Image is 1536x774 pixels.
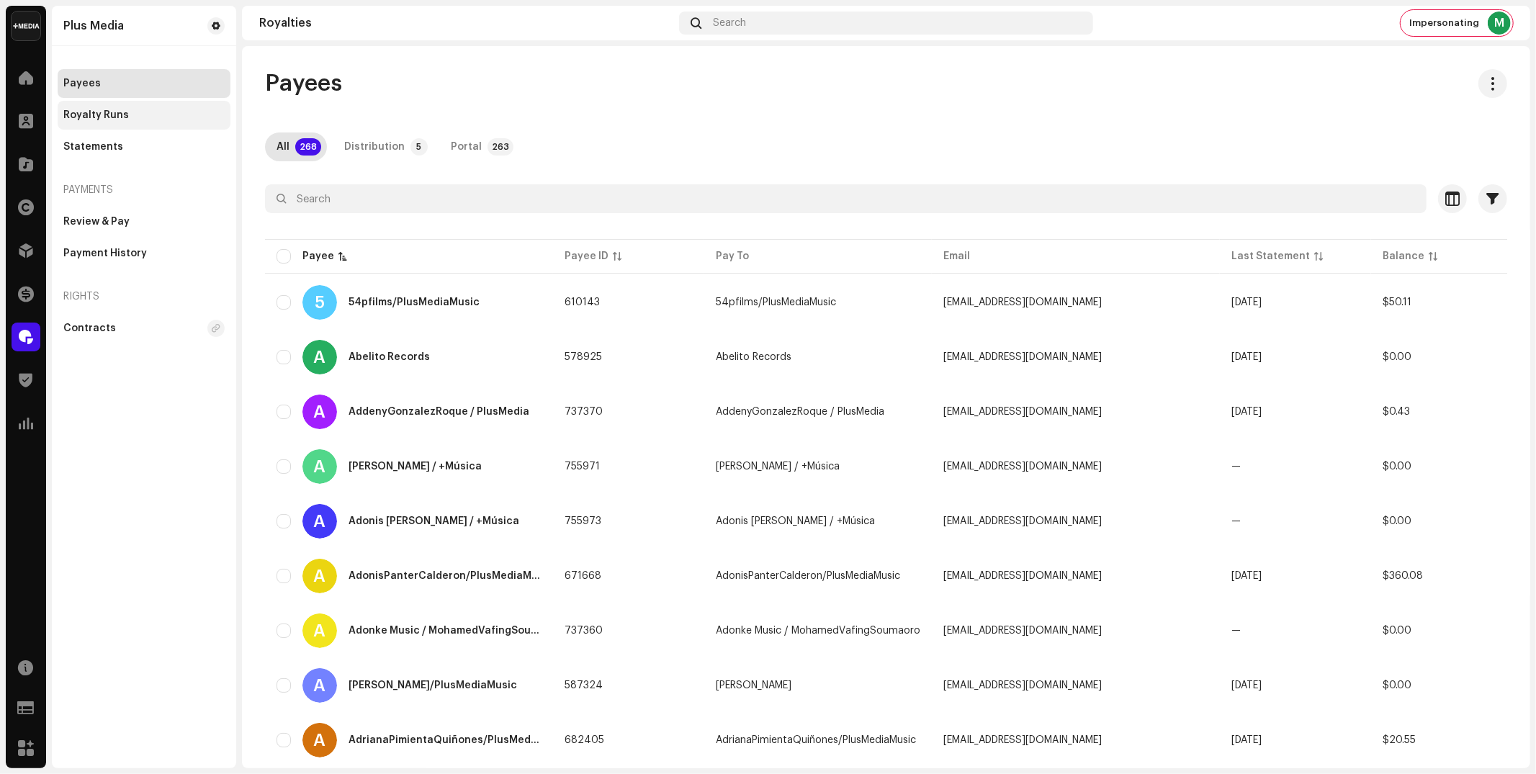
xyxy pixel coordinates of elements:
div: Plus Media [63,20,124,32]
img: d0ab9f93-6901-4547-93e9-494644ae73ba [12,12,40,40]
span: addenygonzalez2@gmail.com [943,407,1102,417]
div: Statements [63,141,123,153]
div: Payees [63,78,101,89]
span: Adonis Dayron Vega Leiva / +Música [716,516,875,526]
span: productionoffice@54pfilms.com [943,297,1102,307]
span: lapimientaband@gmail.com [943,735,1102,745]
div: Royalty Runs [63,109,129,121]
span: $50.11 [1383,297,1411,307]
div: Balance [1383,249,1424,264]
span: 54pfilms/PlusMediaMusic [716,297,836,307]
span: 682405 [565,735,604,745]
re-m-nav-item: Royalty Runs [58,101,230,130]
div: AdrianaPimientaQuiñones/PlusMediaMusic [349,735,542,745]
div: AdonisPanterCalderon/PlusMediaMusic [349,571,542,581]
div: Payee ID [565,249,608,264]
span: 587324 [565,680,603,690]
div: Adonis Dayron Vega Leiva / +Música [349,516,519,526]
span: Sep 2025 [1231,571,1262,581]
span: AdrianaPimientaQuiñones/PlusMediaMusic [716,735,916,745]
div: Adrian Sanchez/PlusMediaMusic [349,680,517,690]
span: $0.00 [1383,680,1411,690]
div: 54pfilms/PlusMediaMusic [349,297,480,307]
span: $0.00 [1383,352,1411,362]
div: A [302,723,337,757]
span: Search [713,17,746,29]
span: $20.55 [1383,735,1416,745]
div: Distribution [344,132,405,161]
span: — [1231,462,1241,472]
span: 578925 [565,352,602,362]
span: Sep 2025 [1231,297,1262,307]
span: 610143 [565,297,600,307]
span: AddenyGonzalezRoque / PlusMedia [716,407,884,417]
div: A [302,613,337,648]
span: Addiel Rodríguez Hernandez / +Música [716,462,840,472]
div: A [302,449,337,484]
span: 755973 [565,516,601,526]
span: addielr461@gmail.com [943,462,1102,472]
span: 755971 [565,462,600,472]
span: Impersonating [1409,17,1479,29]
p-badge: 263 [488,138,513,156]
re-m-nav-item: Statements [58,132,230,161]
div: A [302,340,337,374]
span: $0.00 [1383,626,1411,636]
span: adriansito3d@gmail.com [943,680,1102,690]
div: Last Statement [1231,249,1310,264]
span: 737360 [565,626,603,636]
re-a-nav-header: Rights [58,279,230,314]
p-badge: 5 [410,138,428,156]
span: Sep 2025 [1231,735,1262,745]
div: Payment History [63,248,147,259]
span: abelgamoneda2003@gmail.com [943,352,1102,362]
div: Payee [302,249,334,264]
input: Search [265,184,1427,213]
div: A [302,668,337,703]
div: A [302,504,337,539]
span: Sep 2025 [1231,407,1262,417]
div: Abelito Records [349,352,430,362]
re-m-nav-item: Payment History [58,239,230,268]
span: diplomatico537@gmail.com [943,626,1102,636]
span: — [1231,516,1241,526]
re-a-nav-header: Payments [58,173,230,207]
span: Adrian Sanchez Avila [716,680,791,690]
div: Portal [451,132,482,161]
span: $0.00 [1383,516,1411,526]
re-m-nav-item: Contracts [58,314,230,343]
div: A [302,559,337,593]
div: Contracts [63,323,116,334]
span: mradoniselmonstruo@gmail.com [943,516,1102,526]
re-m-nav-item: Payees [58,69,230,98]
span: Sep 2025 [1231,352,1262,362]
div: Review & Pay [63,216,130,228]
div: Royalties [259,17,673,29]
div: AddenyGonzalezRoque / PlusMedia [349,407,529,417]
span: Adonke Music / MohamedVafingSoumaoro [716,626,920,636]
re-m-nav-item: Review & Pay [58,207,230,236]
div: Adonke Music / MohamedVafingSoumaoro [349,626,542,636]
span: $0.00 [1383,462,1411,472]
div: Addiel Rodríguez Hernandez / +Música [349,462,482,472]
div: A [302,395,337,429]
span: Sep 2025 [1231,680,1262,690]
div: All [277,132,289,161]
span: — [1231,626,1241,636]
span: 737370 [565,407,603,417]
span: $360.08 [1383,571,1423,581]
div: 5 [302,285,337,320]
span: pantercalderon07@gmail.com [943,571,1102,581]
span: Payees [265,69,342,98]
span: AdonisPanterCalderon/PlusMediaMusic [716,571,900,581]
span: $0.43 [1383,407,1410,417]
div: M [1488,12,1511,35]
span: 671668 [565,571,601,581]
span: Abelito Records [716,352,791,362]
p-badge: 268 [295,138,321,156]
